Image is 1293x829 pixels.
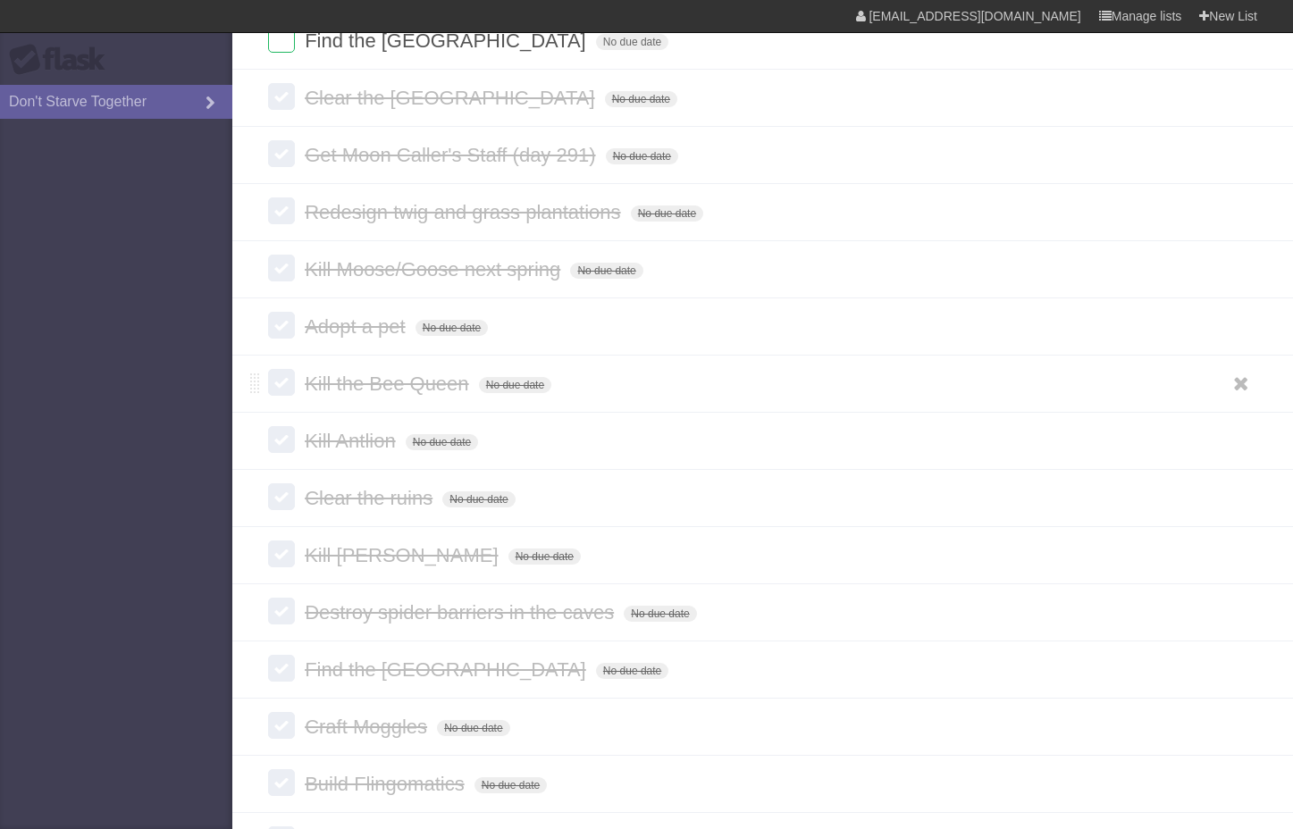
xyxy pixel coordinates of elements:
span: Get Moon Caller's Staff (day 291) [305,144,600,166]
label: Done [268,140,295,167]
span: Clear the ruins [305,487,437,509]
span: Destroy spider barriers in the caves [305,601,618,624]
span: Find the [GEOGRAPHIC_DATA] [305,658,591,681]
span: Kill [PERSON_NAME] [305,544,502,566]
label: Done [268,598,295,624]
span: Kill Antlion [305,430,400,452]
span: Craft Moggles [305,716,432,738]
span: Find the [GEOGRAPHIC_DATA] [305,29,591,52]
span: Kill Moose/Goose next spring [305,258,565,281]
label: Done [268,655,295,682]
span: No due date [508,548,581,565]
span: No due date [416,320,488,336]
span: No due date [624,606,696,622]
span: No due date [442,491,515,507]
label: Done [268,483,295,510]
label: Done [268,540,295,567]
div: Flask [9,44,116,76]
label: Done [268,83,295,110]
label: Done [268,197,295,224]
span: No due date [474,777,547,793]
label: Done [268,712,295,739]
span: Build Flingomatics [305,773,469,795]
label: Done [268,26,295,53]
span: No due date [605,91,677,107]
label: Done [268,769,295,796]
span: No due date [570,263,642,279]
span: Adopt a pet [305,315,410,338]
label: Done [268,426,295,453]
span: No due date [606,148,678,164]
label: Done [268,312,295,339]
span: No due date [479,377,551,393]
label: Done [268,369,295,396]
span: Kill the Bee Queen [305,373,473,395]
span: No due date [406,434,478,450]
span: No due date [631,205,703,222]
label: Done [268,255,295,281]
span: No due date [596,34,668,50]
span: No due date [437,720,509,736]
span: Redesign twig and grass plantations [305,201,625,223]
span: Clear the [GEOGRAPHIC_DATA] [305,87,599,109]
span: No due date [596,663,668,679]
